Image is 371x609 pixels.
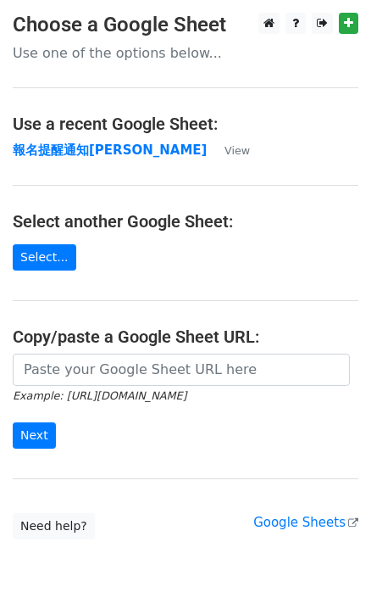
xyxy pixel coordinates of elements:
h3: Choose a Google Sheet [13,13,358,37]
h4: Use a recent Google Sheet: [13,114,358,134]
a: Need help? [13,513,95,539]
p: Use one of the options below... [13,44,358,62]
input: Next [13,422,56,449]
h4: Select another Google Sheet: [13,211,358,232]
input: Paste your Google Sheet URL here [13,354,350,386]
small: Example: [URL][DOMAIN_NAME] [13,389,186,402]
a: Google Sheets [253,515,358,530]
a: Select... [13,244,76,271]
a: View [208,142,250,158]
a: 報名提醒通知[PERSON_NAME] [13,142,207,158]
h4: Copy/paste a Google Sheet URL: [13,327,358,347]
small: View [224,144,250,157]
